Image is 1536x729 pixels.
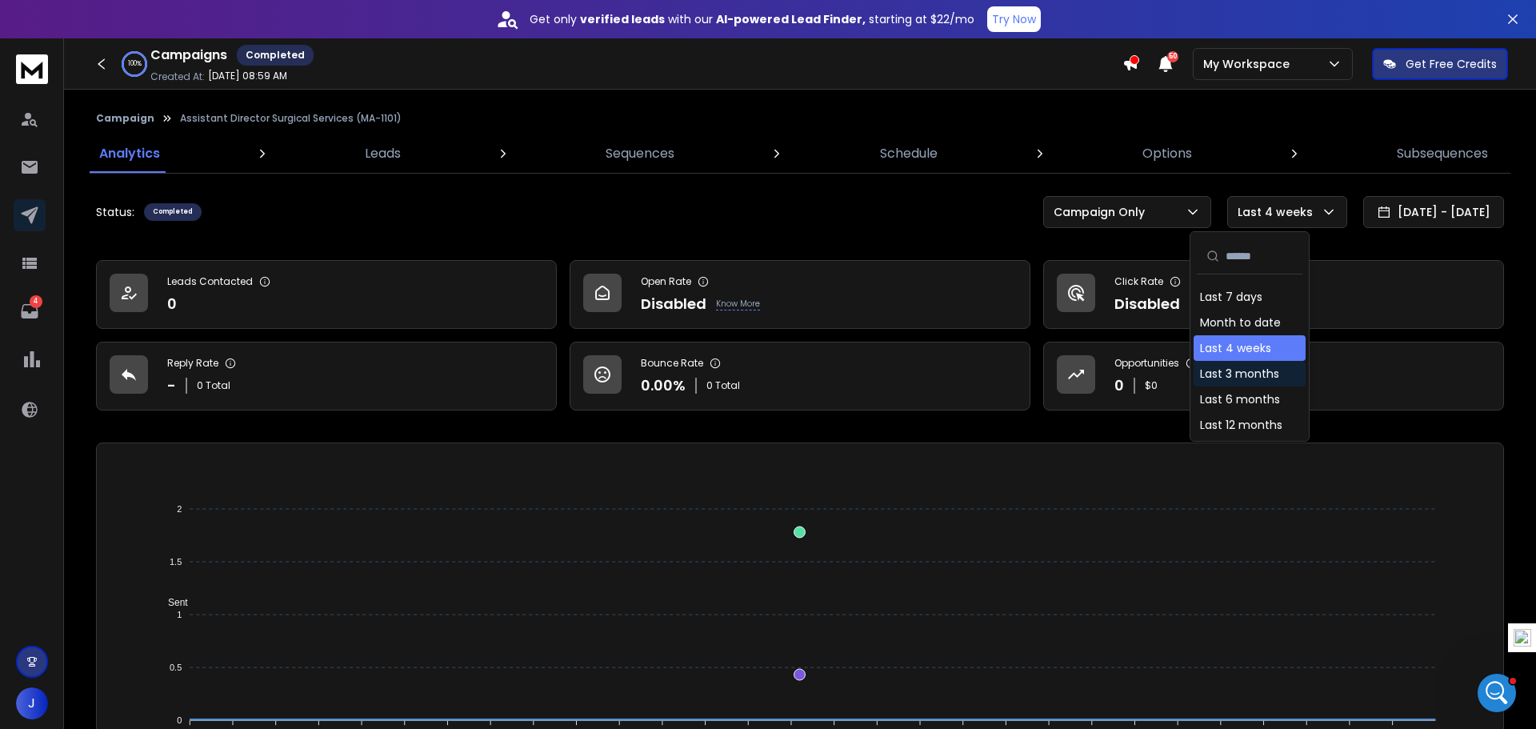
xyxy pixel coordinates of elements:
img: logo [16,54,48,84]
p: Try Now [992,11,1036,27]
div: When using the AI content score, does it consider spintax in its character counts? IE a subject l... [58,59,307,173]
tspan: 1.5 [170,557,182,567]
p: Open Rate [641,275,691,288]
div: For new email accounts that are still warning (for 5 days now) is it ok to add them to a campaign... [70,184,294,246]
p: Subsequences [1397,144,1488,163]
div: Completed [144,203,202,221]
p: 0 Total [706,379,740,392]
p: Reply Rate [167,357,218,370]
button: Get Free Credits [1372,48,1508,80]
p: Assistant Director Surgical Services (MA-1101) [180,112,402,125]
a: Subsequences [1387,134,1498,173]
button: Upload attachment [76,524,89,537]
button: [DATE] - [DATE] [1363,196,1504,228]
button: Try Now [987,6,1041,32]
p: Get only with our starting at $22/mo [530,11,974,27]
button: Emoji picker [25,524,38,537]
div: Month to date [1200,314,1281,330]
p: 4 [30,295,42,308]
div: For new email accounts that are still warning (for 5 days now) is it ok to add them to a campaign... [58,174,307,256]
a: Options [1133,134,1202,173]
div: Last 7 days [1200,289,1262,305]
a: Leads Contacted0 [96,260,557,329]
p: Opportunities [1114,357,1179,370]
p: Leads [365,144,401,163]
iframe: Intercom live chat [1478,674,1516,712]
span: 50 [1167,51,1178,62]
p: Disabled [641,293,706,315]
p: Created At: [150,70,205,83]
div: John says… [13,174,307,269]
p: Analytics [99,144,160,163]
div: Regarding the AI content score: [26,302,250,318]
span: Sent [156,597,188,608]
p: Options [1142,144,1192,163]
tspan: 0.5 [170,663,182,672]
div: When using the AI content score, does it consider spintax in its character counts? IE a subject l... [70,69,294,163]
strong: verified leads [580,11,665,27]
button: J [16,687,48,719]
strong: AI-powered Lead Finder, [716,11,866,27]
img: Profile image for Raj [46,9,71,34]
a: Bounce Rate0.00%0 Total [570,342,1030,411]
div: Raj says… [13,269,307,631]
a: Click RateDisabledKnow More [1043,260,1504,329]
div: Last 3 months [1200,366,1279,382]
a: Analytics [90,134,170,173]
p: Leads Contacted [167,275,253,288]
p: 100 % [128,59,142,69]
p: Get Free Credits [1406,56,1497,72]
p: Click Rate [1114,275,1163,288]
div: Last 4 weeks [1200,340,1271,356]
p: Last 4 weeks [1238,204,1319,220]
div: John says… [13,59,307,174]
p: 0 Total [197,379,230,392]
button: go back [10,6,41,37]
p: Know More [716,298,760,310]
p: Sequences [606,144,674,163]
div: Hi [PERSON_NAME],Regarding the AI content score:It considers the character count of a single spin... [13,269,262,602]
p: Active 30m ago [78,20,159,36]
div: Completed [237,45,314,66]
p: [DATE] 08:59 AM [208,70,287,82]
a: Sequences [596,134,684,173]
button: Home [250,6,281,37]
h1: Campaigns [150,46,227,65]
div: Close [281,6,310,35]
tspan: 2 [178,504,182,514]
p: 0 [167,293,177,315]
a: Reply Rate-0 Total [96,342,557,411]
h1: [PERSON_NAME] [78,8,182,20]
div: For new email accounts still in the warming phase: [26,451,250,483]
a: Opportunities0$0 [1043,342,1504,411]
div: It considers the character count of a single spintax variant at a time, not all possible variants... [26,318,250,444]
p: Bounce Rate [641,357,703,370]
button: Gif picker [50,524,63,537]
p: My Workspace [1203,56,1296,72]
div: Last 6 months [1200,391,1280,407]
div: Last 12 months [1200,417,1282,433]
a: 4 [14,295,46,327]
textarea: Message… [14,491,306,518]
p: 0 [1114,375,1124,397]
tspan: 0 [178,715,182,725]
div: Hi [PERSON_NAME], [26,278,250,294]
a: Leads [355,134,410,173]
p: Status: [96,204,134,220]
p: - [167,375,176,397]
button: Send a message… [274,518,300,543]
a: Open RateDisabledKnow More [570,260,1030,329]
tspan: 1 [178,610,182,619]
button: Campaign [96,112,154,125]
p: 0.00 % [641,375,686,397]
p: Disabled [1114,293,1180,315]
div: Yes, it’s generally safe to add them to a campaign if you use the slow ramp-up feature (like only... [26,483,250,593]
p: Campaign Only [1054,204,1151,220]
p: Schedule [880,144,938,163]
p: $ 0 [1145,379,1158,392]
a: Schedule [870,134,947,173]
